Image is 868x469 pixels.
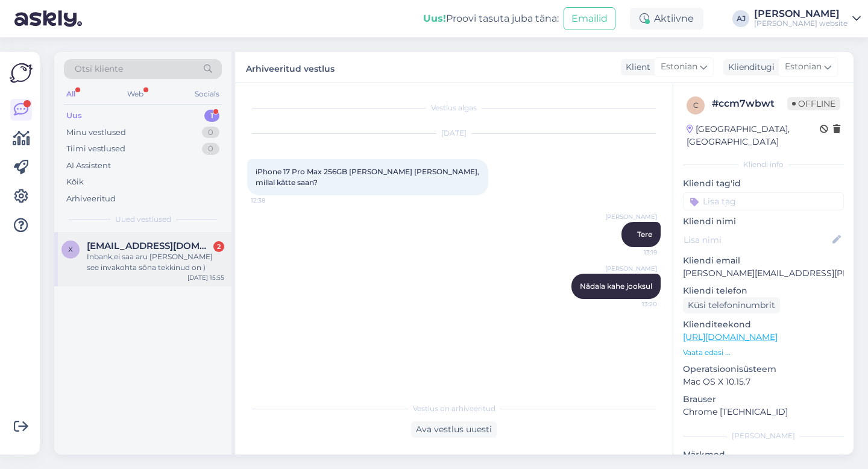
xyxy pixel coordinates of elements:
[683,192,844,210] input: Lisa tag
[683,347,844,358] p: Vaata edasi ...
[683,332,778,342] a: [URL][DOMAIN_NAME]
[251,196,296,205] span: 12:38
[630,8,703,30] div: Aktiivne
[637,230,652,239] span: Tere
[785,60,822,74] span: Estonian
[683,318,844,331] p: Klienditeekond
[684,233,830,247] input: Lisa nimi
[754,9,861,28] a: [PERSON_NAME][PERSON_NAME] website
[683,376,844,388] p: Mac OS X 10.15.7
[10,61,33,84] img: Askly Logo
[661,60,697,74] span: Estonian
[712,96,787,111] div: # ccm7wbwt
[605,264,657,273] span: [PERSON_NAME]
[66,160,111,172] div: AI Assistent
[605,212,657,221] span: [PERSON_NAME]
[247,102,661,113] div: Vestlus algas
[125,86,146,102] div: Web
[687,123,820,148] div: [GEOGRAPHIC_DATA], [GEOGRAPHIC_DATA]
[66,176,84,188] div: Kõik
[612,300,657,309] span: 13:20
[423,11,559,26] div: Proovi tasuta juba täna:
[246,59,335,75] label: Arhiveeritud vestlus
[204,110,219,122] div: 1
[247,128,661,139] div: [DATE]
[411,421,497,438] div: Ava vestlus uuesti
[683,430,844,441] div: [PERSON_NAME]
[683,285,844,297] p: Kliendi telefon
[187,273,224,282] div: [DATE] 15:55
[580,282,652,291] span: Nädala kahe jooksul
[423,13,446,24] b: Uus!
[66,110,82,122] div: Uus
[256,167,481,187] span: iPhone 17 Pro Max 256GB [PERSON_NAME] [PERSON_NAME], millal kätte saan?
[192,86,222,102] div: Socials
[87,241,212,251] span: Xydmah@gmail.com
[683,297,780,313] div: Küsi telefoninumbrit
[683,159,844,170] div: Kliendi info
[115,214,171,225] span: Uued vestlused
[202,127,219,139] div: 0
[66,193,116,205] div: Arhiveeritud
[683,267,844,280] p: [PERSON_NAME][EMAIL_ADDRESS][PERSON_NAME][DOMAIN_NAME]
[683,363,844,376] p: Operatsioonisüsteem
[213,241,224,252] div: 2
[683,177,844,190] p: Kliendi tag'id
[621,61,650,74] div: Klient
[732,10,749,27] div: AJ
[75,63,123,75] span: Otsi kliente
[683,406,844,418] p: Chrome [TECHNICAL_ID]
[202,143,219,155] div: 0
[693,101,699,110] span: c
[612,248,657,257] span: 13:19
[754,9,848,19] div: [PERSON_NAME]
[66,143,125,155] div: Tiimi vestlused
[683,449,844,461] p: Märkmed
[683,393,844,406] p: Brauser
[754,19,848,28] div: [PERSON_NAME] website
[68,245,73,254] span: X
[413,403,495,414] span: Vestlus on arhiveeritud
[683,215,844,228] p: Kliendi nimi
[683,254,844,267] p: Kliendi email
[787,97,840,110] span: Offline
[66,127,126,139] div: Minu vestlused
[564,7,615,30] button: Emailid
[723,61,775,74] div: Klienditugi
[87,251,224,273] div: Inbank,ei saa aru [PERSON_NAME] see invakohta sõna tekkinud on )
[64,86,78,102] div: All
